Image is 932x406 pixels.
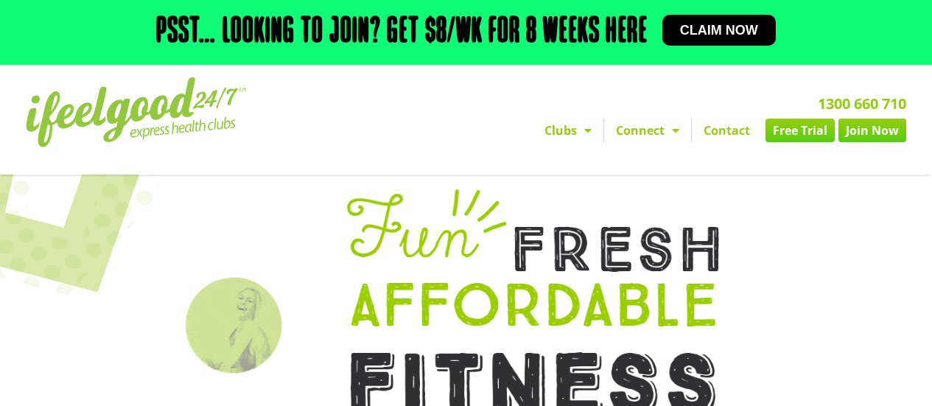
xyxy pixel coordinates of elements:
[604,119,691,142] a: Connect
[818,94,906,113] a: 1300 660 710
[765,119,835,142] a: Free Trial
[533,119,603,142] a: Clubs
[662,15,776,46] a: Claim now
[156,15,648,50] h2: Psst… Looking to join? Get $8/wk for 8 weeks here
[339,119,906,142] nav: Menu
[692,119,762,142] a: Contact
[680,24,758,37] span: Claim now
[838,119,906,142] a: Join Now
